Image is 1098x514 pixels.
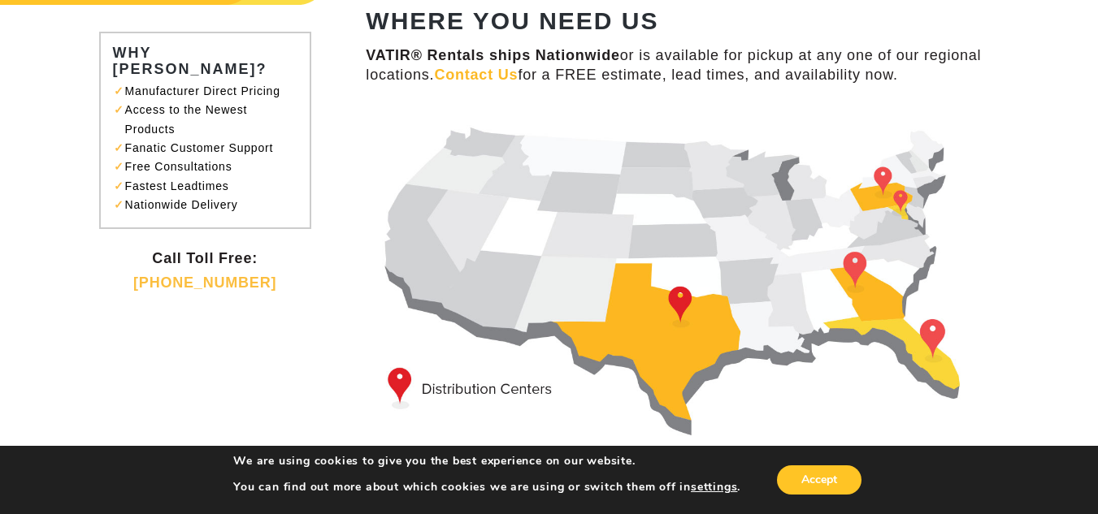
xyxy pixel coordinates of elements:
[233,480,740,495] p: You can find out more about which cookies we are using or switch them off in .
[121,82,297,101] li: Manufacturer Direct Pricing
[121,158,297,176] li: Free Consultations
[121,196,297,214] li: Nationwide Delivery
[366,7,658,34] strong: WHERE YOU NEED US
[121,101,297,139] li: Access to the Newest Products
[691,480,737,495] button: settings
[121,139,297,158] li: Fanatic Customer Support
[366,109,1017,442] img: dist-map-1
[133,274,276,291] a: [PHONE_NUMBER]
[434,67,518,83] a: Contact Us
[233,454,740,469] p: We are using cookies to give you the best experience on our website.
[366,46,1074,84] p: or is available for pickup at any one of our regional locations. for a FREE estimate, lead times,...
[777,465,861,495] button: Accept
[366,47,619,63] strong: VATIR® Rentals ships Nationwide
[152,250,258,266] strong: Call Toll Free:
[121,177,297,196] li: Fastest Leadtimes
[113,45,306,78] h3: WHY [PERSON_NAME]?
